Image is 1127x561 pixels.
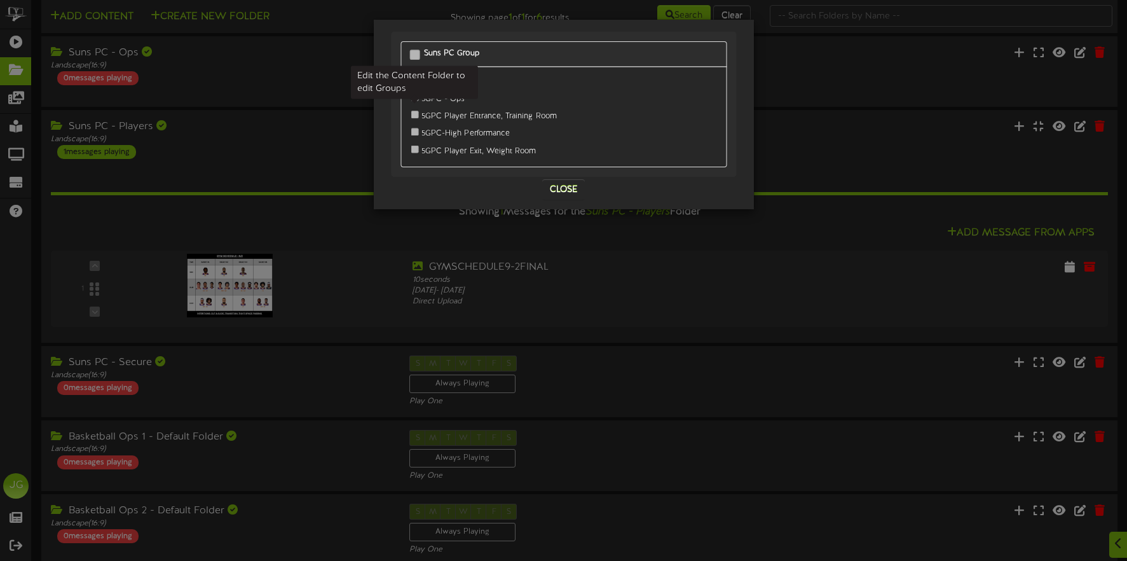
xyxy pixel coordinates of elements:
div: 5GPC-High Performance [411,125,716,142]
button: Close [542,179,585,200]
input: Suns PC Group [409,50,420,60]
div: 5GPC - Ops [411,91,716,108]
div: 5GPC - Players [411,73,716,90]
div: 5GPC Player Entrance, Training Room [411,108,716,125]
div: 5GPC Player Exit, Weight Room [411,143,716,160]
b: Suns PC Group [423,49,479,58]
